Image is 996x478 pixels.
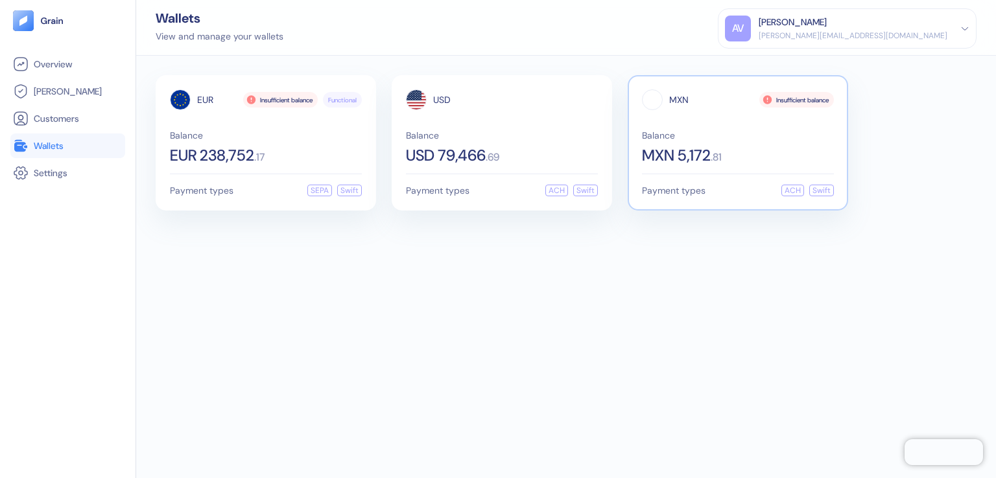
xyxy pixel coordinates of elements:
img: logo [40,16,64,25]
span: Balance [406,131,598,140]
div: ACH [545,185,568,196]
div: Swift [337,185,362,196]
div: Swift [809,185,834,196]
span: EUR [197,95,213,104]
span: Payment types [406,186,469,195]
div: View and manage your wallets [156,30,283,43]
span: Balance [170,131,362,140]
span: . 81 [711,152,722,163]
span: Functional [328,95,357,105]
div: AV [725,16,751,41]
span: Balance [642,131,834,140]
a: Wallets [13,138,123,154]
span: Payment types [642,186,705,195]
img: logo-tablet-V2.svg [13,10,34,31]
div: Insufficient balance [759,92,834,108]
span: USD [433,95,451,104]
span: . 17 [254,152,265,163]
span: Payment types [170,186,233,195]
a: Overview [13,56,123,72]
span: EUR 238,752 [170,148,254,163]
div: ACH [781,185,804,196]
iframe: Chatra live chat [905,439,983,465]
div: Wallets [156,12,283,25]
span: Wallets [34,139,64,152]
span: MXN 5,172 [642,148,711,163]
span: [PERSON_NAME] [34,85,102,98]
div: [PERSON_NAME][EMAIL_ADDRESS][DOMAIN_NAME] [759,30,947,41]
span: USD 79,466 [406,148,486,163]
a: [PERSON_NAME] [13,84,123,99]
a: Customers [13,111,123,126]
div: SEPA [307,185,332,196]
a: Settings [13,165,123,181]
div: Swift [573,185,598,196]
span: . 69 [486,152,499,163]
span: MXN [669,95,689,104]
span: Settings [34,166,67,179]
span: Overview [34,58,72,71]
div: [PERSON_NAME] [759,16,827,29]
div: Insufficient balance [243,92,318,108]
span: Customers [34,112,79,125]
